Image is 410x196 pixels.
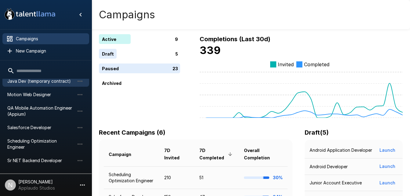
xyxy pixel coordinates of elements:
[310,180,362,186] p: Junior Account Executive
[273,175,283,180] b: 30%
[377,145,398,156] button: Launch
[199,147,234,162] span: 7D Completed
[159,166,194,189] td: 210
[175,36,178,42] p: 9
[164,147,190,162] span: 7D Invited
[377,177,398,189] button: Launch
[200,35,270,43] b: Completions (Last 30d)
[104,166,159,189] td: Scheduling Optimization Engineer
[194,166,239,189] td: 51
[244,147,283,162] span: Overall Completion
[377,161,398,172] button: Launch
[109,151,139,158] span: Campaign
[99,129,165,136] b: Recent Campaigns (6)
[175,51,178,57] p: 5
[310,164,348,170] p: Android Developer
[305,129,329,136] b: Draft ( 5 )
[310,147,372,153] p: Android Application Developer
[172,65,178,72] p: 23
[200,44,221,56] b: 339
[99,8,155,21] h4: Campaigns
